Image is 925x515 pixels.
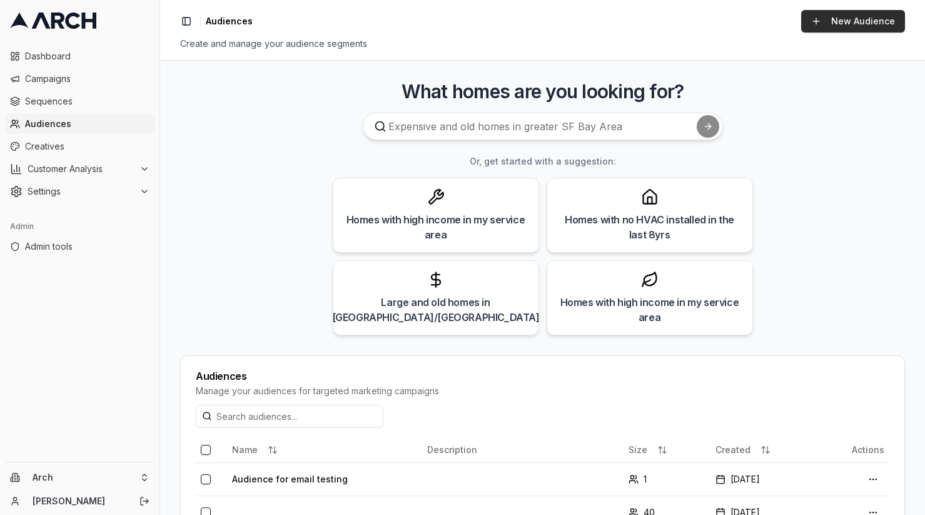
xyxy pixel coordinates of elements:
[33,472,134,483] span: Arch
[136,492,153,510] button: Log out
[206,15,253,28] span: Audiences
[28,163,134,175] span: Customer Analysis
[363,113,723,140] input: Expensive and old homes in greater SF Bay Area
[232,440,417,460] div: Name
[25,50,149,63] span: Dashboard
[5,136,154,156] a: Creatives
[422,437,623,462] th: Description
[5,91,154,111] a: Sequences
[196,371,889,381] div: Audiences
[715,440,818,460] div: Created
[343,212,528,242] div: Homes with high income in my service area
[25,240,149,253] span: Admin tools
[5,467,154,487] button: Arch
[5,159,154,179] button: Customer Analysis
[5,114,154,134] a: Audiences
[196,405,383,427] input: Search audiences...
[5,181,154,201] button: Settings
[5,69,154,89] a: Campaigns
[206,15,253,28] nav: breadcrumb
[5,217,154,237] div: Admin
[332,295,540,325] div: Large and old homes in [GEOGRAPHIC_DATA]/[GEOGRAPHIC_DATA]
[823,437,889,462] th: Actions
[25,73,149,85] span: Campaigns
[557,212,742,242] div: Homes with no HVAC installed in the last 8yrs
[715,473,818,486] div: [DATE]
[180,155,905,168] h3: Or, get started with a suggestion:
[629,473,706,486] div: 1
[25,118,149,130] span: Audiences
[629,440,706,460] div: Size
[180,80,905,103] h3: What homes are you looking for?
[5,46,154,66] a: Dashboard
[801,10,905,33] a: New Audience
[25,140,149,153] span: Creatives
[25,95,149,108] span: Sequences
[557,295,742,325] div: Homes with high income in my service area
[5,237,154,257] a: Admin tools
[196,385,889,397] div: Manage your audiences for targeted marketing campaigns
[28,185,134,198] span: Settings
[180,38,905,50] div: Create and manage your audience segments
[227,462,422,496] td: Audience for email testing
[33,495,126,507] a: [PERSON_NAME]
